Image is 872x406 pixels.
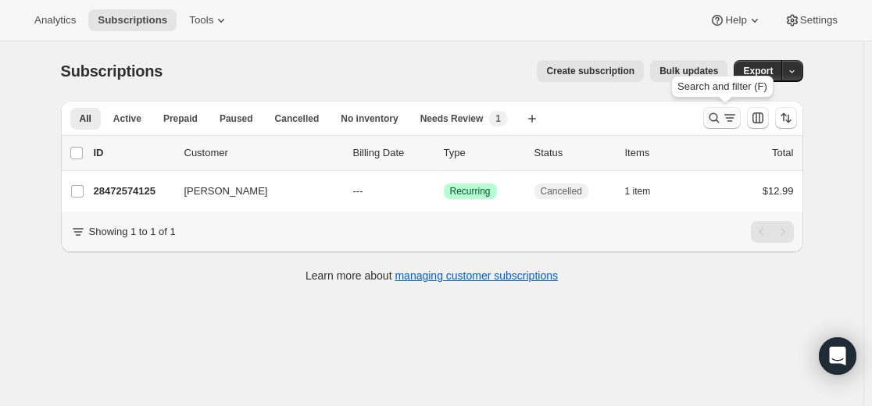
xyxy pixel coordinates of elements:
span: Help [725,14,746,27]
span: Export [743,65,773,77]
span: $12.99 [763,185,794,197]
span: Settings [800,14,838,27]
div: Open Intercom Messenger [819,337,856,375]
span: Recurring [450,185,491,198]
button: Sort the results [775,107,797,129]
p: ID [94,145,172,161]
span: [PERSON_NAME] [184,183,268,199]
span: Create subscription [546,65,634,77]
button: Help [700,9,771,31]
nav: Pagination [751,221,794,243]
button: Create subscription [537,60,644,82]
p: Status [534,145,613,161]
button: [PERSON_NAME] [175,179,331,204]
button: Search and filter results [703,107,741,129]
span: Cancelled [541,185,582,198]
span: Paused [220,112,253,125]
span: 1 [495,112,501,125]
span: Subscriptions [61,62,163,80]
span: Tools [189,14,213,27]
div: 28472574125[PERSON_NAME]---SuccessRecurringCancelled1 item$12.99 [94,180,794,202]
button: 1 item [625,180,668,202]
span: --- [353,185,363,197]
span: Bulk updates [659,65,718,77]
p: Showing 1 to 1 of 1 [89,224,176,240]
span: Cancelled [275,112,320,125]
button: Settings [775,9,847,31]
span: No inventory [341,112,398,125]
div: Type [444,145,522,161]
p: Billing Date [353,145,431,161]
button: Export [734,60,782,82]
p: Learn more about [306,268,558,283]
button: Subscriptions [88,9,177,31]
span: All [80,112,91,125]
div: Items [625,145,703,161]
span: Prepaid [163,112,198,125]
p: Total [772,145,793,161]
button: Analytics [25,9,85,31]
p: Customer [184,145,341,161]
span: Subscriptions [98,14,167,27]
button: Create new view [520,108,545,130]
span: 1 item [625,185,651,198]
button: Tools [180,9,238,31]
button: Customize table column order and visibility [747,107,769,129]
div: IDCustomerBilling DateTypeStatusItemsTotal [94,145,794,161]
span: Needs Review [420,112,484,125]
span: Analytics [34,14,76,27]
p: 28472574125 [94,183,172,199]
button: Bulk updates [650,60,727,82]
a: managing customer subscriptions [395,269,558,282]
span: Active [113,112,141,125]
